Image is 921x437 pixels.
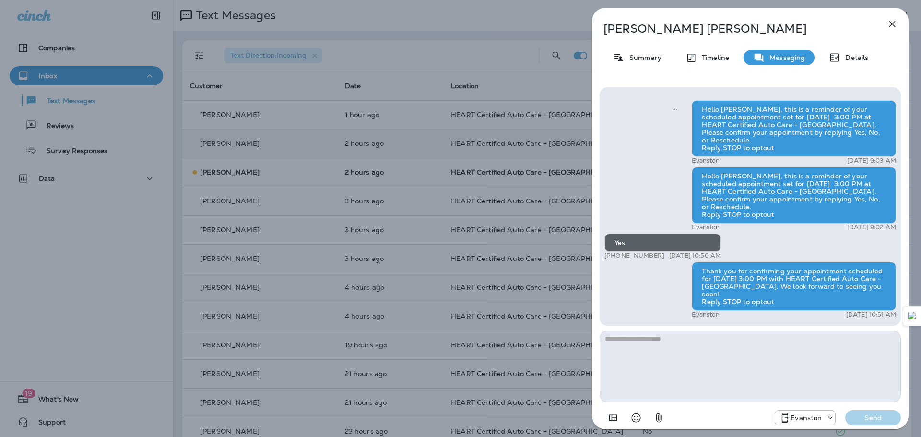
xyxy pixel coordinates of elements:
[840,54,868,61] p: Details
[847,224,896,231] p: [DATE] 9:02 AM
[692,311,720,319] p: Evanston
[765,54,805,61] p: Messaging
[669,252,721,260] p: [DATE] 10:50 AM
[847,157,896,165] p: [DATE] 9:03 AM
[908,312,917,320] img: Detect Auto
[603,408,623,427] button: Add in a premade template
[775,412,835,424] div: +1 (847) 892-1225
[604,252,664,260] p: [PHONE_NUMBER]
[604,234,721,252] div: Yes
[697,54,729,61] p: Timeline
[846,311,896,319] p: [DATE] 10:51 AM
[692,100,896,157] div: Hello [PERSON_NAME], this is a reminder of your scheduled appointment set for [DATE] 3:00 PM at H...
[692,167,896,224] div: Hello [PERSON_NAME], this is a reminder of your scheduled appointment set for [DATE] 3:00 PM at H...
[692,157,720,165] p: Evanston
[692,262,896,311] div: Thank you for confirming your appointment scheduled for [DATE] 3:00 PM with HEART Certified Auto ...
[625,54,661,61] p: Summary
[791,414,822,422] p: Evanston
[692,224,720,231] p: Evanston
[626,408,646,427] button: Select an emoji
[603,22,865,35] p: [PERSON_NAME] [PERSON_NAME]
[673,105,677,113] span: Sent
